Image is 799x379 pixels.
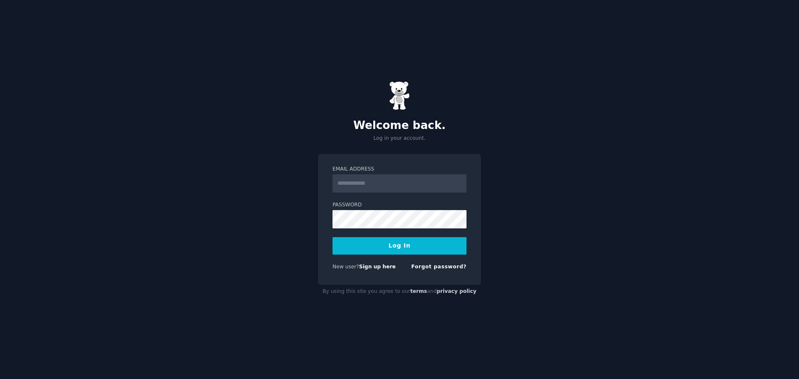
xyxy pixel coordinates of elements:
div: By using this site you agree to our and [318,285,481,298]
label: Password [333,201,466,209]
label: Email Address [333,166,466,173]
p: Log in your account. [318,135,481,142]
img: Gummy Bear [389,81,410,110]
button: Log In [333,237,466,255]
a: Sign up here [359,264,396,270]
a: privacy policy [437,288,476,294]
a: Forgot password? [411,264,466,270]
a: terms [410,288,427,294]
span: New user? [333,264,359,270]
h2: Welcome back. [318,119,481,132]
